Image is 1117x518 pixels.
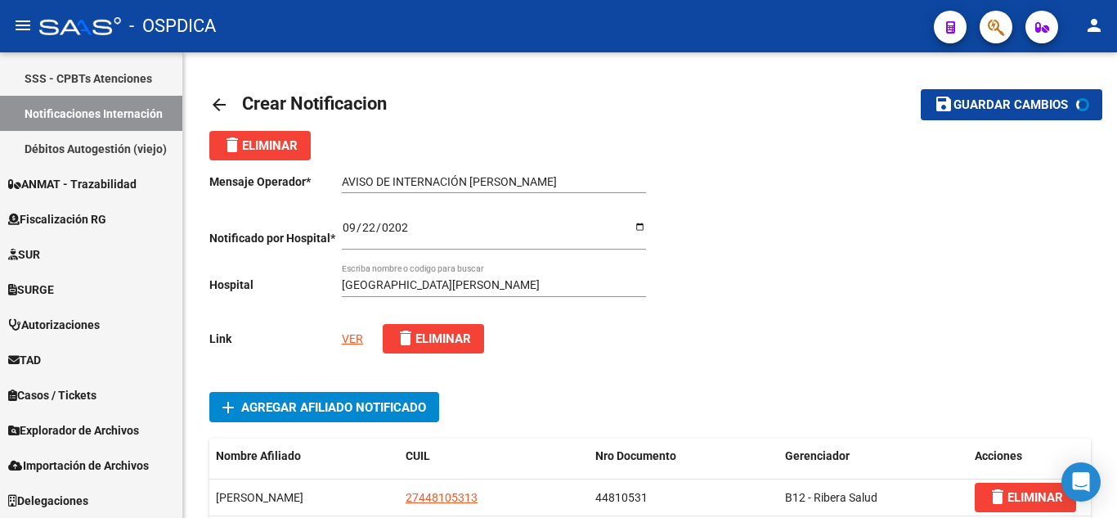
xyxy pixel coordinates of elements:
[953,98,1068,113] span: Guardar cambios
[222,138,298,153] span: Eliminar
[396,331,471,346] span: Eliminar
[8,281,54,299] span: SURGE
[216,449,301,462] span: Nombre Afiliado
[13,16,33,35] mat-icon: menu
[934,94,953,114] mat-icon: save
[921,89,1102,119] button: Guardar cambios
[406,449,430,462] span: CUIL
[241,400,426,415] span: Agregar Afiliado Notificado
[1084,16,1104,35] mat-icon: person
[595,449,676,462] span: Nro Documento
[8,245,40,264] span: SUR
[595,491,648,504] span: 44810531
[785,449,850,462] span: Gerenciador
[8,210,106,228] span: Fiscalización RG
[399,439,589,474] datatable-header-cell: CUIL
[988,487,1007,507] mat-icon: delete
[218,398,238,417] mat-icon: add
[1061,462,1101,502] div: Open Intercom Messenger
[209,229,342,247] p: Notificado por Hospital
[8,351,41,369] span: TAD
[216,491,303,504] span: BENITEZ MARISOL MILENA
[406,491,478,504] span: 27448105313
[968,439,1091,474] datatable-header-cell: Acciones
[129,8,216,44] span: - OSPDICA
[975,483,1076,512] button: ELIMINAR
[8,457,149,475] span: Importación de Archivos
[8,175,137,193] span: ANMAT - Trazabilidad
[209,173,342,191] p: Mensaje Operador
[209,330,342,348] p: Link
[988,490,1063,505] span: ELIMINAR
[8,421,139,439] span: Explorador de Archivos
[342,332,363,345] a: VER
[209,276,342,294] p: Hospital
[785,491,877,504] span: B12 - Ribera Salud
[778,439,968,474] datatable-header-cell: Gerenciador
[396,328,415,348] mat-icon: delete
[209,439,399,474] datatable-header-cell: Nombre Afiliado
[8,316,100,334] span: Autorizaciones
[209,95,229,115] mat-icon: arrow_back
[383,324,484,354] button: Eliminar
[242,93,387,114] span: Crear Notificacion
[8,492,88,510] span: Delegaciones
[589,439,778,474] datatable-header-cell: Nro Documento
[222,135,242,155] mat-icon: delete
[975,449,1022,462] span: Acciones
[8,386,96,404] span: Casos / Tickets
[209,131,311,160] button: Eliminar
[209,392,439,422] button: Agregar Afiliado Notificado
